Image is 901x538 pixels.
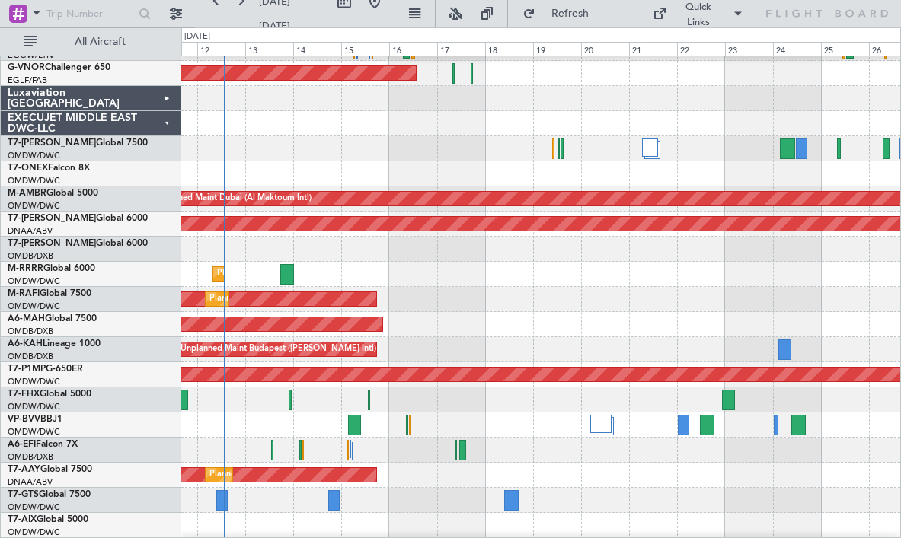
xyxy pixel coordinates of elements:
[437,42,485,56] div: 17
[8,527,60,538] a: OMDW/DWC
[161,187,312,210] div: Planned Maint Dubai (Al Maktoum Intl)
[8,515,88,524] a: T7-AIXGlobal 5000
[8,515,37,524] span: T7-AIX
[8,501,60,513] a: OMDW/DWC
[245,42,293,56] div: 13
[516,2,607,26] button: Refresh
[181,338,376,361] div: Unplanned Maint Budapest ([PERSON_NAME] Intl)
[8,138,96,148] span: T7-[PERSON_NAME]
[8,390,91,399] a: T7-FHXGlobal 5000
[389,42,437,56] div: 16
[8,339,101,349] a: A6-KAHLineage 1000
[8,150,60,161] a: OMDW/DWC
[8,415,40,424] span: VP-BVV
[8,465,40,474] span: T7-AAY
[8,225,53,237] a: DNAA/ABV
[8,239,148,248] a: T7-[PERSON_NAME]Global 6000
[533,42,581,56] div: 19
[8,164,48,173] span: T7-ONEX
[8,164,90,173] a: T7-ONEXFalcon 8X
[17,30,165,54] button: All Aircraft
[8,63,110,72] a: G-VNORChallenger 650
[485,42,533,56] div: 18
[629,42,677,56] div: 21
[8,490,39,499] span: T7-GTS
[217,263,312,285] div: Planned Maint Southend
[8,314,45,323] span: A6-MAH
[8,451,53,463] a: OMDB/DXB
[8,440,36,449] span: A6-EFI
[8,214,148,223] a: T7-[PERSON_NAME]Global 6000
[8,314,97,323] a: A6-MAHGlobal 7500
[8,415,62,424] a: VP-BVVBBJ1
[341,42,389,56] div: 15
[8,426,60,438] a: OMDW/DWC
[8,200,60,212] a: OMDW/DWC
[209,288,359,310] div: Planned Maint Dubai (Al Maktoum Intl)
[8,175,60,186] a: OMDW/DWC
[293,42,341,56] div: 14
[8,440,78,449] a: A6-EFIFalcon 7X
[46,2,134,25] input: Trip Number
[773,42,821,56] div: 24
[184,30,210,43] div: [DATE]
[8,250,53,262] a: OMDB/DXB
[538,8,602,19] span: Refresh
[8,351,53,362] a: OMDB/DXB
[8,214,96,223] span: T7-[PERSON_NAME]
[40,37,161,47] span: All Aircraft
[8,465,92,474] a: T7-AAYGlobal 7500
[8,63,45,72] span: G-VNOR
[821,42,869,56] div: 25
[8,326,53,337] a: OMDB/DXB
[8,401,60,412] a: OMDW/DWC
[8,376,60,387] a: OMDW/DWC
[8,138,148,148] a: T7-[PERSON_NAME]Global 7500
[8,365,83,374] a: T7-P1MPG-650ER
[8,289,91,298] a: M-RAFIGlobal 7500
[8,365,46,374] span: T7-P1MP
[8,239,96,248] span: T7-[PERSON_NAME]
[8,476,53,488] a: DNAA/ABV
[8,264,43,273] span: M-RRRR
[8,189,98,198] a: M-AMBRGlobal 5000
[8,275,60,287] a: OMDW/DWC
[8,490,91,499] a: T7-GTSGlobal 7500
[8,390,40,399] span: T7-FHX
[209,463,359,486] div: Planned Maint Dubai (Al Maktoum Intl)
[197,42,245,56] div: 12
[8,264,95,273] a: M-RRRRGlobal 6000
[8,189,46,198] span: M-AMBR
[645,2,752,26] button: Quick Links
[8,339,43,349] span: A6-KAH
[581,42,629,56] div: 20
[8,301,60,312] a: OMDW/DWC
[8,289,40,298] span: M-RAFI
[677,42,725,56] div: 22
[8,75,47,86] a: EGLF/FAB
[725,42,773,56] div: 23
